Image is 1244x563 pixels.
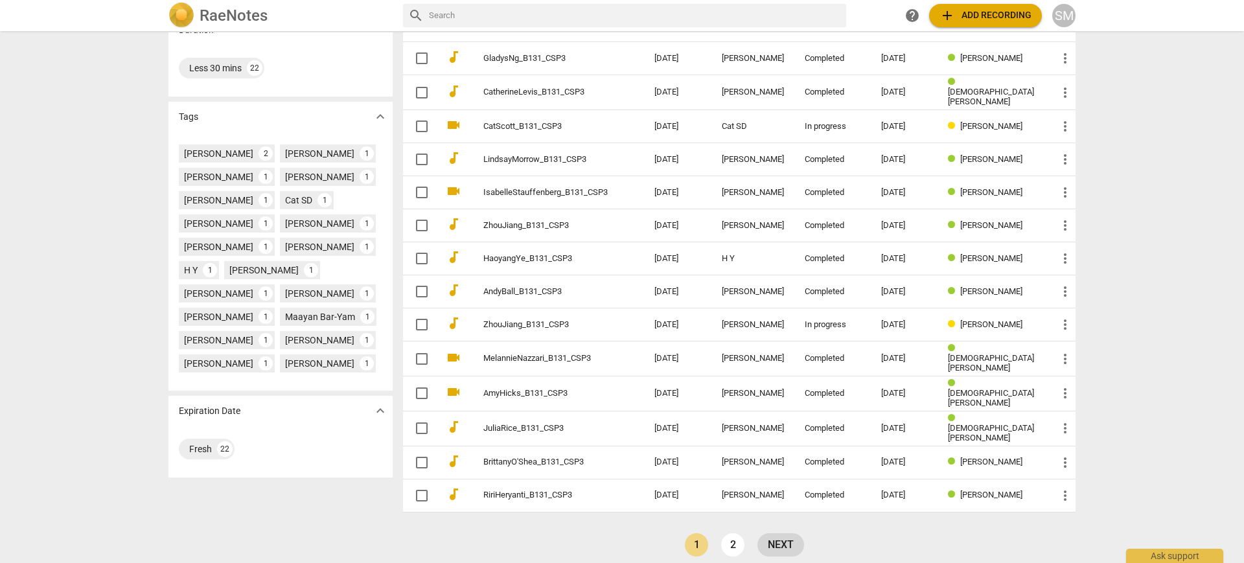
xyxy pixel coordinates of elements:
span: audiotrack [446,282,461,298]
div: [DATE] [881,320,927,330]
p: Tags [179,110,198,124]
div: [PERSON_NAME] [722,287,784,297]
input: Search [429,5,841,26]
div: Cat SD [722,122,784,132]
span: Add recording [939,8,1031,23]
div: [PERSON_NAME] [184,217,253,230]
button: Show more [371,401,390,420]
a: CatScott_B131_CSP3 [483,122,608,132]
div: 2 [259,146,273,161]
td: [DATE] [644,42,711,75]
div: 1 [259,216,273,231]
div: Completed [805,254,860,264]
div: [DATE] [881,389,927,398]
div: 1 [259,310,273,324]
div: [DATE] [881,457,927,467]
div: 1 [259,286,273,301]
div: Completed [805,457,860,467]
div: 1 [304,263,318,277]
span: audiotrack [446,316,461,331]
span: more_vert [1057,251,1073,266]
div: 1 [259,240,273,254]
div: [PERSON_NAME] [722,424,784,433]
span: help [904,8,920,23]
div: 1 [317,193,332,207]
div: [PERSON_NAME] [184,194,253,207]
td: [DATE] [644,143,711,176]
div: 1 [259,333,273,347]
div: [DATE] [881,54,927,63]
a: RiriHeryanti_B131_CSP3 [483,490,608,500]
span: [PERSON_NAME] [960,253,1022,263]
td: [DATE] [644,446,711,479]
div: 22 [247,60,262,76]
span: more_vert [1057,420,1073,436]
div: In progress [805,122,860,132]
span: Review status: completed [948,343,960,353]
div: Completed [805,54,860,63]
div: Completed [805,287,860,297]
div: [PERSON_NAME] [285,334,354,347]
div: [PERSON_NAME] [722,221,784,231]
span: videocam [446,117,461,133]
div: 1 [360,216,374,231]
td: [DATE] [644,242,711,275]
div: [PERSON_NAME] [184,170,253,183]
a: LindsayMorrow_B131_CSP3 [483,155,608,165]
div: [PERSON_NAME] [722,354,784,363]
div: 1 [360,240,374,254]
span: [DEMOGRAPHIC_DATA][PERSON_NAME] [948,87,1034,106]
a: AndyBall_B131_CSP3 [483,287,608,297]
span: [PERSON_NAME] [960,490,1022,500]
span: add [939,8,955,23]
span: expand_more [373,403,388,419]
div: Completed [805,389,860,398]
a: Page 2 [721,533,744,557]
div: [PERSON_NAME] [285,170,354,183]
span: more_vert [1057,284,1073,299]
a: Page 1 is your current page [685,533,708,557]
div: [PERSON_NAME] [184,357,253,370]
span: audiotrack [446,487,461,502]
span: [PERSON_NAME] [960,457,1022,466]
button: Show more [371,107,390,126]
div: 22 [217,441,233,457]
div: [DATE] [881,424,927,433]
div: 1 [259,193,273,207]
div: [DATE] [881,221,927,231]
span: expand_more [373,109,388,124]
a: MelannieNazzari_B131_CSP3 [483,354,608,363]
div: Cat SD [285,194,312,207]
div: [DATE] [881,87,927,97]
td: [DATE] [644,479,711,512]
span: [PERSON_NAME] [960,154,1022,164]
div: [PERSON_NAME] [722,490,784,500]
a: CatherineLevis_B131_CSP3 [483,87,608,97]
span: Review status: completed [948,413,960,423]
div: 1 [203,263,217,277]
a: BrittanyO'Shea_B131_CSP3 [483,457,608,467]
td: [DATE] [644,275,711,308]
div: SM [1052,4,1076,27]
div: 1 [360,333,374,347]
span: Review status: completed [948,77,960,87]
span: [PERSON_NAME] [960,286,1022,296]
span: more_vert [1057,385,1073,401]
div: [PERSON_NAME] [722,54,784,63]
span: [PERSON_NAME] [960,220,1022,230]
span: Review status: completed [948,154,960,164]
div: [PERSON_NAME] [285,357,354,370]
span: videocam [446,384,461,400]
span: more_vert [1057,455,1073,470]
a: ZhouJiang_B131_CSP3 [483,221,608,231]
span: audiotrack [446,216,461,232]
td: [DATE] [644,341,711,376]
div: H Y [722,254,784,264]
span: [DEMOGRAPHIC_DATA][PERSON_NAME] [948,353,1034,373]
div: [DATE] [881,122,927,132]
td: [DATE] [644,376,711,411]
div: [PERSON_NAME] [722,320,784,330]
span: Review status: completed [948,286,960,296]
span: Review status: completed [948,187,960,197]
div: [PERSON_NAME] [285,147,354,160]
